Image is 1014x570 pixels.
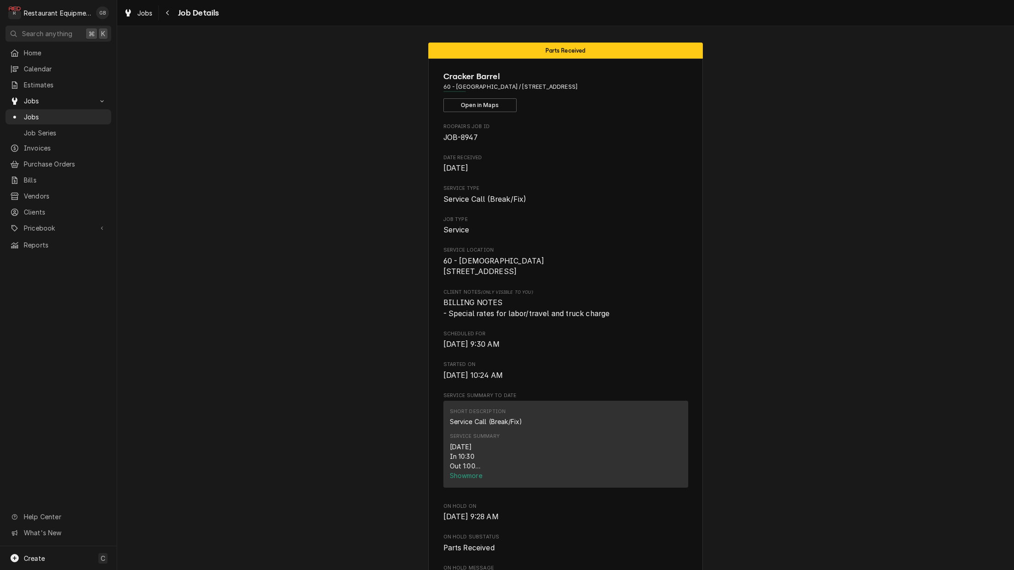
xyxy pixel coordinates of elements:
[5,109,111,124] a: Jobs
[443,216,688,223] span: Job Type
[443,330,688,350] div: Scheduled For
[443,195,527,204] span: Service Call (Break/Fix)
[8,6,21,19] div: R
[443,401,688,491] div: Service Summary
[24,223,93,233] span: Pricebook
[443,154,688,174] div: Date Received
[443,370,688,381] span: Started On
[24,240,107,250] span: Reports
[428,43,703,59] div: Status
[443,257,545,276] span: 60 - [DEMOGRAPHIC_DATA] [STREET_ADDRESS]
[443,289,688,319] div: [object Object]
[5,26,111,42] button: Search anything⌘K
[24,528,106,538] span: What's New
[443,225,688,236] span: Job Type
[443,533,688,541] span: On Hold SubStatus
[443,339,688,350] span: Scheduled For
[24,112,107,122] span: Jobs
[443,185,688,192] span: Service Type
[443,392,688,492] div: Service Summary To Date
[443,340,500,349] span: [DATE] 9:30 AM
[161,5,175,20] button: Navigate back
[22,29,72,38] span: Search anything
[443,132,688,143] span: Roopairs Job ID
[450,408,506,415] div: Short Description
[450,433,500,440] div: Service Summary
[88,29,95,38] span: ⌘
[443,289,688,296] span: Client Notes
[443,256,688,277] span: Service Location
[545,48,585,54] span: Parts Received
[450,471,682,480] button: Showmore
[443,133,478,142] span: JOB-8947
[443,83,688,91] span: Address
[450,472,484,479] span: Show more
[96,6,109,19] div: GB
[24,8,91,18] div: Restaurant Equipment Diagnostics
[24,554,45,562] span: Create
[5,237,111,253] a: Reports
[120,5,156,21] a: Jobs
[24,207,107,217] span: Clients
[443,154,688,161] span: Date Received
[5,220,111,236] a: Go to Pricebook
[443,533,688,553] div: On Hold SubStatus
[443,512,499,521] span: [DATE] 9:28 AM
[101,29,105,38] span: K
[137,8,153,18] span: Jobs
[24,128,107,138] span: Job Series
[5,188,111,204] a: Vendors
[5,204,111,220] a: Clients
[443,297,688,319] span: [object Object]
[5,525,111,540] a: Go to What's New
[450,417,523,426] div: Service Call (Break/Fix)
[101,554,105,563] span: C
[24,191,107,201] span: Vendors
[5,140,111,156] a: Invoices
[443,543,495,552] span: Parts Received
[24,80,107,90] span: Estimates
[5,156,111,172] a: Purchase Orders
[8,6,21,19] div: Restaurant Equipment Diagnostics's Avatar
[443,70,688,112] div: Client Information
[443,247,688,254] span: Service Location
[481,290,533,295] span: (Only Visible to You)
[5,172,111,188] a: Bills
[443,392,688,399] span: Service Summary To Date
[5,45,111,60] a: Home
[443,226,469,234] span: Service
[443,330,688,338] span: Scheduled For
[24,512,106,522] span: Help Center
[443,503,688,522] div: On Hold On
[24,48,107,58] span: Home
[443,361,688,381] div: Started On
[443,123,688,130] span: Roopairs Job ID
[24,143,107,153] span: Invoices
[5,509,111,524] a: Go to Help Center
[443,70,688,83] span: Name
[5,93,111,108] a: Go to Jobs
[443,511,688,522] span: On Hold On
[443,298,610,318] span: BILLING NOTES - Special rates for labor/travel and truck charge
[450,442,682,471] div: [DATE] In 10:30 Out 1:00 Tk 106 Vulcan griddle far left side I arrived on site and started by che...
[24,159,107,169] span: Purchase Orders
[5,77,111,92] a: Estimates
[5,61,111,76] a: Calendar
[24,96,93,106] span: Jobs
[443,98,517,112] button: Open in Maps
[443,503,688,510] span: On Hold On
[443,194,688,205] span: Service Type
[175,7,219,19] span: Job Details
[443,371,503,380] span: [DATE] 10:24 AM
[96,6,109,19] div: Gary Beaver's Avatar
[443,123,688,143] div: Roopairs Job ID
[443,216,688,236] div: Job Type
[443,361,688,368] span: Started On
[443,543,688,554] span: On Hold SubStatus
[24,175,107,185] span: Bills
[443,185,688,204] div: Service Type
[443,247,688,277] div: Service Location
[24,64,107,74] span: Calendar
[443,163,688,174] span: Date Received
[5,125,111,140] a: Job Series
